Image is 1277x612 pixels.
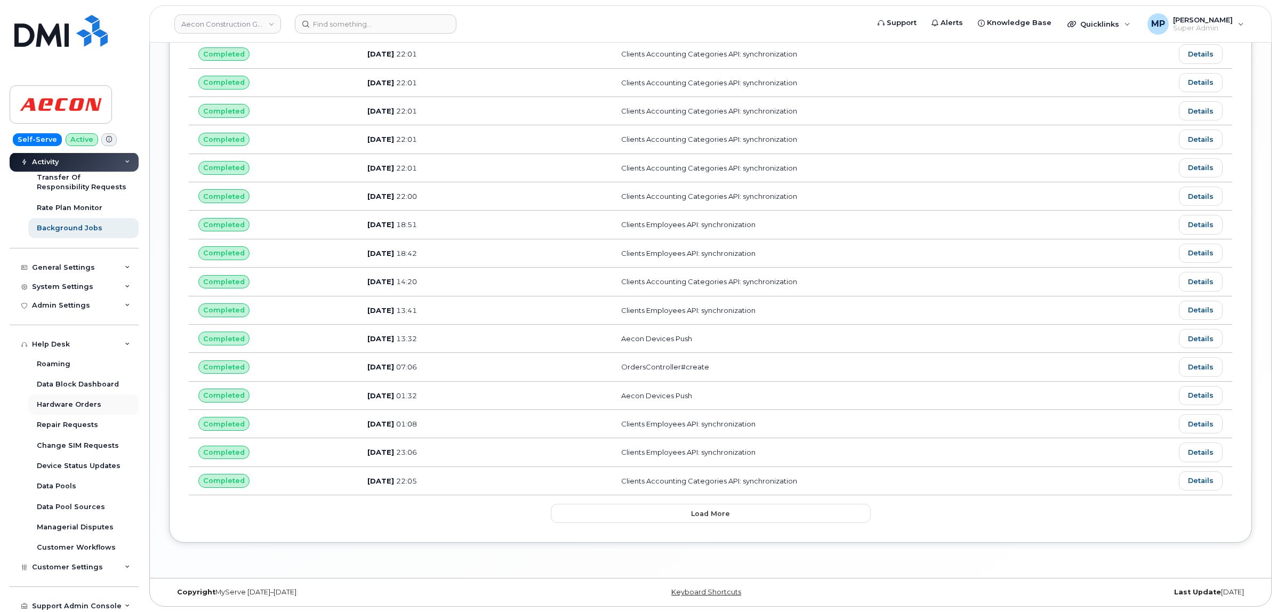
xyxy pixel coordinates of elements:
[367,277,394,286] span: [DATE]
[691,509,730,519] span: Load more
[1179,329,1223,348] a: Details
[1140,13,1251,35] div: Michael Partack
[1173,24,1233,33] span: Super Admin
[367,249,394,257] span: [DATE]
[612,182,1081,211] td: Clients Accounting Categories API: synchronization
[396,391,417,400] span: 01:32
[203,305,245,315] span: Completed
[177,588,215,596] strong: Copyright
[1179,158,1223,178] a: Details
[1173,15,1233,24] span: [PERSON_NAME]
[396,135,417,143] span: 22:01
[203,419,245,429] span: Completed
[612,296,1081,325] td: Clients Employees API: synchronization
[1179,244,1223,263] a: Details
[1179,215,1223,234] a: Details
[891,588,1252,597] div: [DATE]
[396,78,417,87] span: 22:01
[1174,588,1221,596] strong: Last Update
[203,106,245,116] span: Completed
[203,49,245,59] span: Completed
[612,325,1081,353] td: Aecon Devices Push
[203,362,245,372] span: Completed
[551,504,871,523] button: Load more
[1179,386,1223,405] a: Details
[174,14,281,34] a: Aecon Construction Group Inc
[203,390,245,400] span: Completed
[367,220,394,229] span: [DATE]
[367,50,394,58] span: [DATE]
[1179,442,1223,462] a: Details
[612,353,1081,381] td: OrdersController#create
[887,18,917,28] span: Support
[396,420,417,428] span: 01:08
[1179,301,1223,320] a: Details
[367,391,394,400] span: [DATE]
[612,410,1081,438] td: Clients Employees API: synchronization
[396,477,417,485] span: 22:05
[612,40,1081,68] td: Clients Accounting Categories API: synchronization
[367,420,394,428] span: [DATE]
[203,220,245,230] span: Completed
[295,14,456,34] input: Find something...
[367,363,394,371] span: [DATE]
[987,18,1051,28] span: Knowledge Base
[203,334,245,344] span: Completed
[870,12,924,34] a: Support
[203,277,245,287] span: Completed
[367,78,394,87] span: [DATE]
[1179,130,1223,149] a: Details
[612,268,1081,296] td: Clients Accounting Categories API: synchronization
[1080,20,1119,28] span: Quicklinks
[396,306,417,315] span: 13:41
[1179,471,1223,490] a: Details
[924,12,970,34] a: Alerts
[1060,13,1138,35] div: Quicklinks
[396,50,417,58] span: 22:01
[396,164,417,172] span: 22:01
[612,154,1081,182] td: Clients Accounting Categories API: synchronization
[396,448,417,456] span: 23:06
[612,69,1081,97] td: Clients Accounting Categories API: synchronization
[396,107,417,115] span: 22:01
[203,77,245,87] span: Completed
[367,107,394,115] span: [DATE]
[612,382,1081,410] td: Aecon Devices Push
[941,18,963,28] span: Alerts
[203,248,245,258] span: Completed
[203,447,245,457] span: Completed
[970,12,1059,34] a: Knowledge Base
[1179,414,1223,433] a: Details
[367,334,394,343] span: [DATE]
[396,192,417,200] span: 22:00
[612,239,1081,268] td: Clients Employees API: synchronization
[1179,44,1223,63] a: Details
[203,476,245,486] span: Completed
[1179,357,1223,376] a: Details
[612,125,1081,154] td: Clients Accounting Categories API: synchronization
[396,249,417,257] span: 18:42
[367,135,394,143] span: [DATE]
[612,211,1081,239] td: Clients Employees API: synchronization
[1179,187,1223,206] a: Details
[1179,272,1223,291] a: Details
[612,467,1081,495] td: Clients Accounting Categories API: synchronization
[1179,101,1223,120] a: Details
[396,334,417,343] span: 13:32
[169,588,530,597] div: MyServe [DATE]–[DATE]
[203,191,245,202] span: Completed
[203,134,245,144] span: Completed
[612,97,1081,125] td: Clients Accounting Categories API: synchronization
[367,448,394,456] span: [DATE]
[612,438,1081,466] td: Clients Employees API: synchronization
[367,306,394,315] span: [DATE]
[367,477,394,485] span: [DATE]
[671,588,741,596] a: Keyboard Shortcuts
[396,220,417,229] span: 18:51
[203,163,245,173] span: Completed
[396,363,417,371] span: 07:06
[396,277,417,286] span: 14:20
[367,192,394,200] span: [DATE]
[367,164,394,172] span: [DATE]
[1151,18,1165,30] span: MP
